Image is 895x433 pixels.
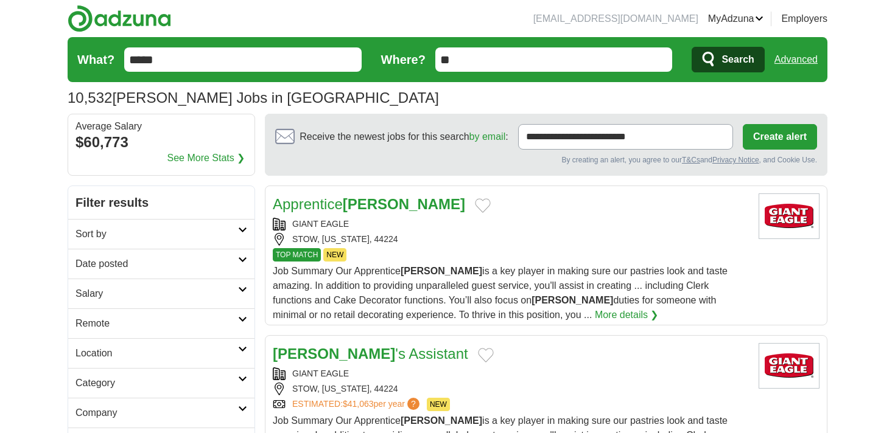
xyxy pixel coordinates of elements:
strong: [PERSON_NAME] [532,295,613,305]
a: T&Cs [682,156,700,164]
div: STOW, [US_STATE], 44224 [273,383,749,395]
span: 10,532 [68,87,112,109]
a: Location [68,338,254,368]
li: [EMAIL_ADDRESS][DOMAIN_NAME] [533,12,698,26]
img: Adzuna logo [68,5,171,32]
h1: [PERSON_NAME] Jobs in [GEOGRAPHIC_DATA] [68,89,439,106]
div: $60,773 [75,131,247,153]
a: Company [68,398,254,428]
span: $41,063 [343,399,374,409]
a: Remote [68,308,254,338]
a: Salary [68,279,254,308]
img: Giant Eagle logo [759,343,820,389]
a: ESTIMATED:$41,063per year? [292,398,422,411]
a: Employers [781,12,827,26]
h2: Sort by [75,227,238,241]
label: Where? [381,50,426,69]
a: More details ❯ [595,308,659,322]
span: ? [407,398,419,410]
a: GIANT EAGLE [292,219,349,229]
a: Sort by [68,219,254,249]
strong: [PERSON_NAME] [401,266,482,276]
a: Advanced [774,47,818,72]
div: By creating an alert, you agree to our and , and Cookie Use. [275,154,817,165]
span: Job Summary Our Apprentice is a key player in making sure our pastries look and taste amazing. In... [273,266,728,320]
h2: Date posted [75,257,238,271]
h2: Company [75,406,238,420]
h2: Remote [75,316,238,331]
a: Privacy Notice [712,156,759,164]
a: Date posted [68,249,254,279]
div: STOW, [US_STATE], 44224 [273,233,749,246]
a: Apprentice[PERSON_NAME] [273,196,465,212]
h2: Filter results [68,186,254,219]
span: Receive the newest jobs for this search : [300,130,508,144]
a: by email [469,131,506,142]
a: [PERSON_NAME]'s Assistant [273,345,468,362]
button: Search [692,47,764,72]
strong: [PERSON_NAME] [343,196,465,212]
span: Search [721,47,754,72]
span: NEW [427,398,450,411]
span: TOP MATCH [273,248,321,262]
span: NEW [323,248,346,262]
button: Create alert [743,124,817,150]
a: See More Stats ❯ [167,151,245,165]
a: Category [68,368,254,398]
h2: Salary [75,286,238,301]
strong: [PERSON_NAME] [273,345,395,362]
button: Add to favorite jobs [475,198,491,213]
a: GIANT EAGLE [292,369,349,378]
h2: Category [75,376,238,390]
label: What? [77,50,114,69]
a: MyAdzuna [708,12,764,26]
strong: [PERSON_NAME] [401,415,482,426]
button: Add to favorite jobs [478,348,494,362]
div: Average Salary [75,122,247,131]
h2: Location [75,346,238,361]
img: Giant Eagle logo [759,193,820,239]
